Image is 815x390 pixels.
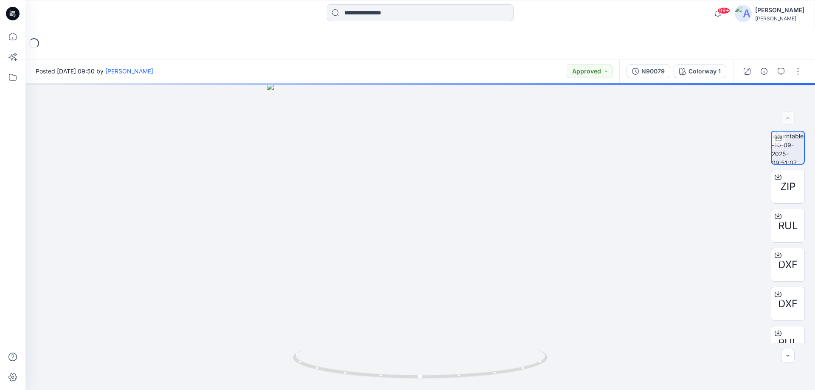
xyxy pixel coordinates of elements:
div: [PERSON_NAME] [755,15,804,22]
span: Posted [DATE] 09:50 by [36,67,153,76]
span: 99+ [717,7,730,14]
span: DXF [778,296,798,311]
span: DXF [778,257,798,272]
a: [PERSON_NAME] [105,67,153,75]
img: avatar [735,5,752,22]
button: Details [757,65,771,78]
span: RUL [778,218,798,233]
div: Colorway 1 [689,67,721,76]
img: turntable-10-09-2025-09:51:07 [772,132,804,164]
div: N90079 [641,67,665,76]
button: Colorway 1 [674,65,726,78]
button: N90079 [627,65,670,78]
div: [PERSON_NAME] [755,5,804,15]
span: ZIP [780,179,795,194]
span: RUL [778,335,798,351]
